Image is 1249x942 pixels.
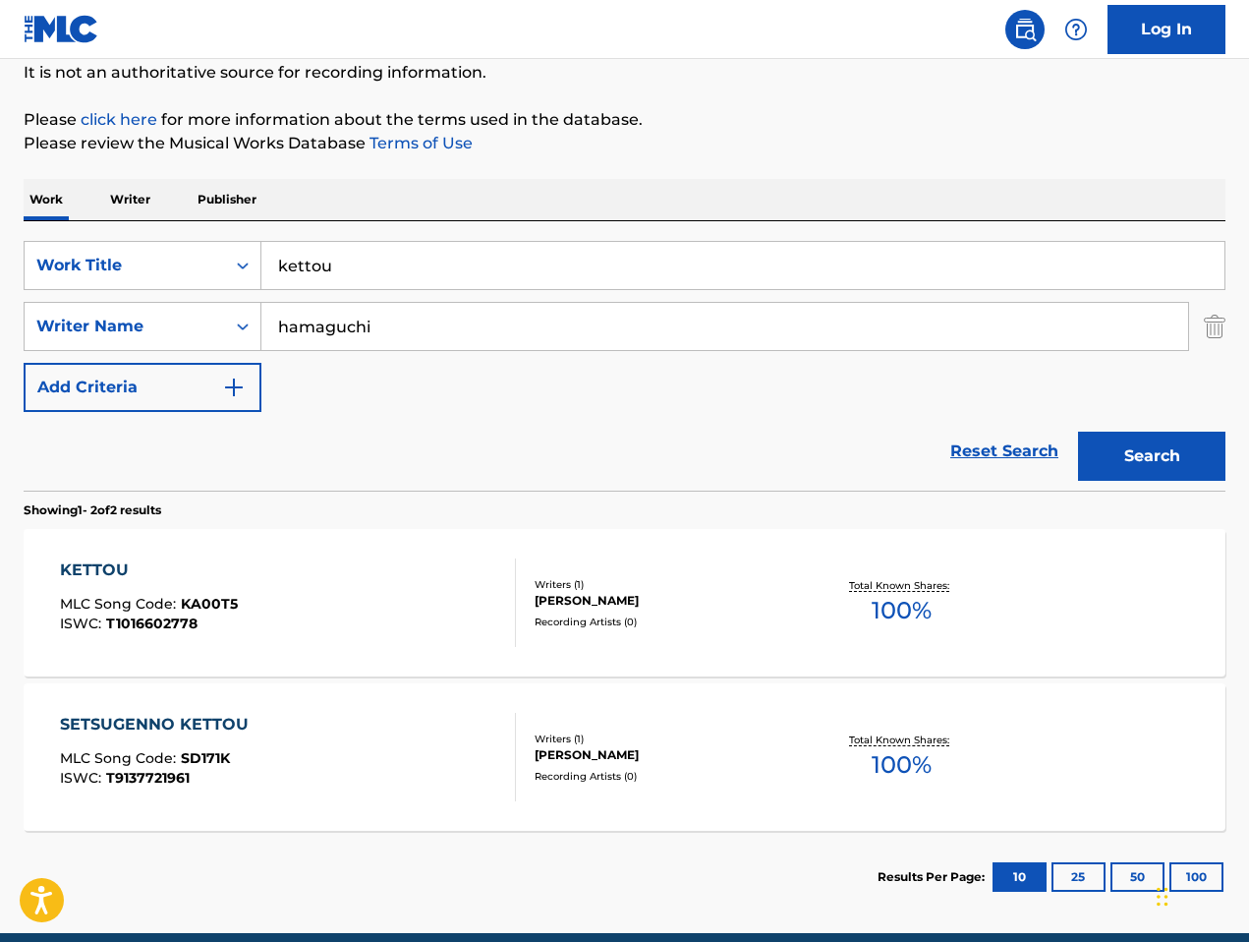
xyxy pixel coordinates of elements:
span: MLC Song Code : [60,595,181,613]
span: SD171K [181,749,230,767]
a: KETTOUMLC Song Code:KA00T5ISWC:T1016602778Writers (1)[PERSON_NAME]Recording Artists (0)Total Know... [24,529,1225,677]
span: 100 % [872,593,932,628]
a: click here [81,110,157,129]
div: [PERSON_NAME] [535,746,801,764]
p: It is not an authoritative source for recording information. [24,61,1225,85]
img: Delete Criterion [1204,302,1225,351]
div: [PERSON_NAME] [535,592,801,610]
button: 25 [1051,862,1106,892]
span: ISWC : [60,615,106,632]
img: search [1013,18,1037,41]
span: MLC Song Code : [60,749,181,767]
img: help [1064,18,1088,41]
p: Please review the Musical Works Database [24,132,1225,155]
a: Terms of Use [366,134,473,152]
p: Results Per Page: [878,868,990,886]
div: Writer Name [36,315,213,338]
a: SETSUGENNO KETTOUMLC Song Code:SD171KISWC:T9137721961Writers (1)[PERSON_NAME]Recording Artists (0... [24,683,1225,831]
p: Publisher [192,179,262,220]
p: Work [24,179,69,220]
div: KETTOU [60,559,238,582]
a: Log In [1107,5,1225,54]
p: Total Known Shares: [849,578,954,593]
span: T9137721961 [106,769,190,787]
img: MLC Logo [24,15,99,43]
img: 9d2ae6d4665cec9f34b9.svg [222,376,246,399]
div: Work Title [36,254,213,277]
div: Drag [1157,867,1168,926]
a: Public Search [1005,10,1045,49]
iframe: Chat Widget [1151,848,1249,942]
span: T1016602778 [106,615,198,632]
a: Reset Search [940,430,1068,473]
p: Writer [104,179,156,220]
div: Writers ( 1 ) [535,577,801,592]
button: Search [1078,432,1225,481]
div: Recording Artists ( 0 ) [535,615,801,629]
div: Recording Artists ( 0 ) [535,769,801,784]
div: Writers ( 1 ) [535,732,801,746]
button: 10 [993,862,1047,892]
form: Search Form [24,241,1225,491]
span: ISWC : [60,769,106,787]
span: KA00T5 [181,595,238,613]
button: Add Criteria [24,363,261,412]
div: Help [1056,10,1096,49]
button: 50 [1110,862,1164,892]
p: Total Known Shares: [849,733,954,747]
p: Please for more information about the terms used in the database. [24,108,1225,132]
div: SETSUGENNO KETTOU [60,713,258,736]
span: 100 % [872,747,932,783]
p: Showing 1 - 2 of 2 results [24,501,161,519]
